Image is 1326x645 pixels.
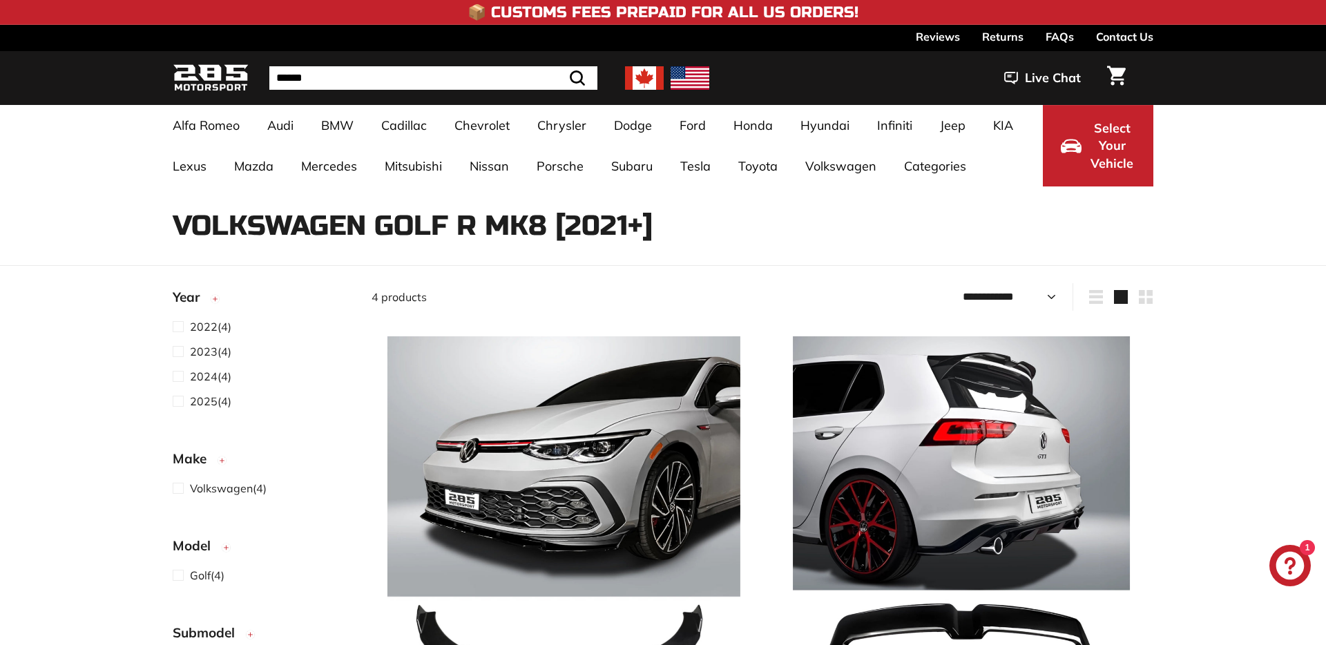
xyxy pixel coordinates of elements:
[253,105,307,146] a: Audi
[1099,55,1134,102] a: Cart
[159,105,253,146] a: Alfa Romeo
[926,105,979,146] a: Jeep
[979,105,1027,146] a: KIA
[190,345,218,358] span: 2023
[1265,545,1315,590] inbox-online-store-chat: Shopify online store chat
[190,393,231,410] span: (4)
[371,146,456,186] a: Mitsubishi
[441,105,523,146] a: Chevrolet
[173,532,349,566] button: Model
[1088,119,1135,173] span: Select Your Vehicle
[1043,105,1153,186] button: Select Your Vehicle
[190,369,218,383] span: 2024
[173,287,210,307] span: Year
[724,146,791,186] a: Toyota
[159,146,220,186] a: Lexus
[720,105,787,146] a: Honda
[791,146,890,186] a: Volkswagen
[468,4,858,21] h4: 📦 Customs Fees Prepaid for All US Orders!
[1096,25,1153,48] a: Contact Us
[220,146,287,186] a: Mazda
[190,318,231,335] span: (4)
[863,105,926,146] a: Infiniti
[287,146,371,186] a: Mercedes
[367,105,441,146] a: Cadillac
[986,61,1099,95] button: Live Chat
[190,320,218,334] span: 2022
[523,146,597,186] a: Porsche
[173,211,1153,241] h1: Volkswagen Golf R Mk8 [2021+]
[456,146,523,186] a: Nissan
[1025,69,1081,87] span: Live Chat
[666,146,724,186] a: Tesla
[600,105,666,146] a: Dodge
[190,480,267,497] span: (4)
[1046,25,1074,48] a: FAQs
[190,568,211,582] span: Golf
[190,343,231,360] span: (4)
[523,105,600,146] a: Chrysler
[173,536,221,556] span: Model
[173,62,249,95] img: Logo_285_Motorsport_areodynamics_components
[787,105,863,146] a: Hyundai
[982,25,1024,48] a: Returns
[372,289,762,305] div: 4 products
[190,567,224,584] span: (4)
[173,445,349,479] button: Make
[190,368,231,385] span: (4)
[173,283,349,318] button: Year
[269,66,597,90] input: Search
[666,105,720,146] a: Ford
[173,449,217,469] span: Make
[190,394,218,408] span: 2025
[916,25,960,48] a: Reviews
[307,105,367,146] a: BMW
[190,481,253,495] span: Volkswagen
[890,146,980,186] a: Categories
[597,146,666,186] a: Subaru
[173,623,245,643] span: Submodel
